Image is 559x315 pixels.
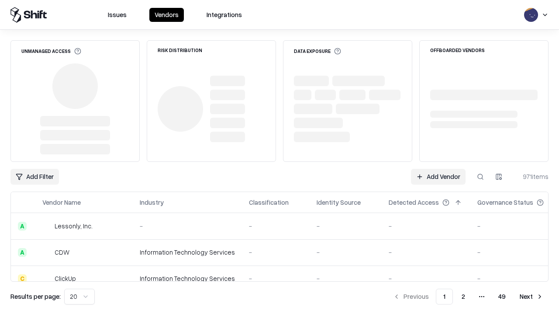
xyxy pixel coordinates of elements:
[42,198,81,207] div: Vendor Name
[294,48,341,55] div: Data Exposure
[249,198,289,207] div: Classification
[201,8,247,22] button: Integrations
[55,274,76,283] div: ClickUp
[249,248,303,257] div: -
[140,274,235,283] div: Information Technology Services
[317,248,375,257] div: -
[55,221,93,231] div: Lessonly, Inc.
[317,221,375,231] div: -
[149,8,184,22] button: Vendors
[477,274,558,283] div: -
[103,8,132,22] button: Issues
[18,222,27,231] div: A
[55,248,69,257] div: CDW
[389,198,439,207] div: Detected Access
[249,221,303,231] div: -
[10,292,61,301] p: Results per page:
[10,169,59,185] button: Add Filter
[317,198,361,207] div: Identity Source
[249,274,303,283] div: -
[21,48,81,55] div: Unmanaged Access
[455,289,472,304] button: 2
[491,289,513,304] button: 49
[514,289,549,304] button: Next
[477,248,558,257] div: -
[389,248,463,257] div: -
[388,289,549,304] nav: pagination
[18,248,27,257] div: A
[411,169,466,185] a: Add Vendor
[140,248,235,257] div: Information Technology Services
[477,221,558,231] div: -
[436,289,453,304] button: 1
[18,274,27,283] div: C
[317,274,375,283] div: -
[140,198,164,207] div: Industry
[42,274,51,283] img: ClickUp
[477,198,533,207] div: Governance Status
[158,48,202,52] div: Risk Distribution
[42,248,51,257] img: CDW
[389,274,463,283] div: -
[514,172,549,181] div: 971 items
[42,222,51,231] img: Lessonly, Inc.
[140,221,235,231] div: -
[430,48,485,52] div: Offboarded Vendors
[389,221,463,231] div: -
